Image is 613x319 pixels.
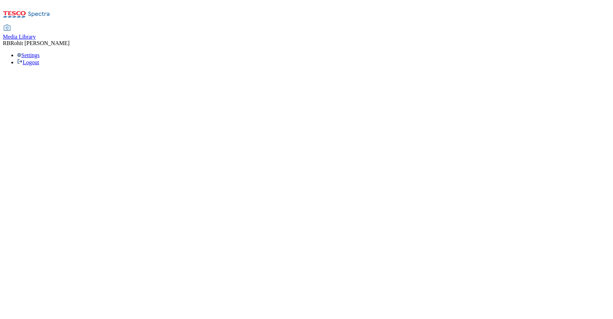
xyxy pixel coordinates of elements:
span: RB [3,40,10,46]
a: Settings [17,52,40,58]
span: Media Library [3,34,36,40]
span: Rohit [PERSON_NAME] [10,40,70,46]
a: Logout [17,59,39,65]
a: Media Library [3,25,36,40]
